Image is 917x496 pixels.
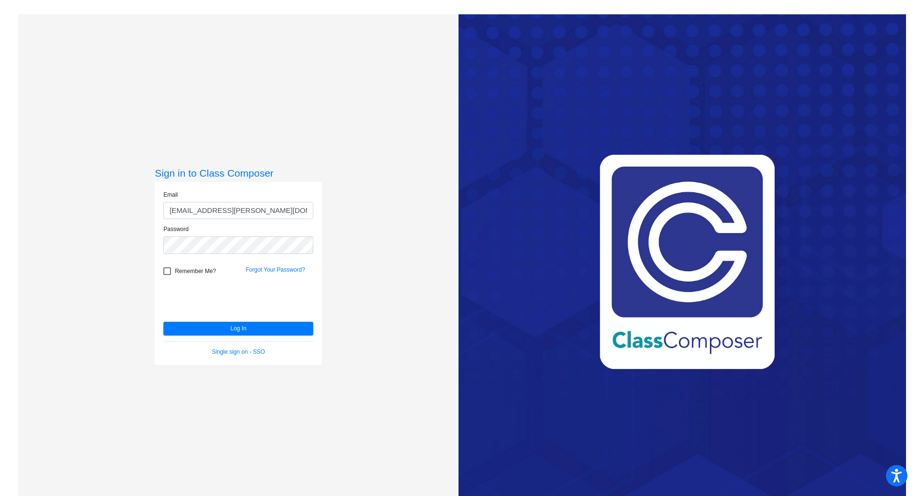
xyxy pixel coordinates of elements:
[245,266,305,273] a: Forgot Your Password?
[163,225,189,233] label: Password
[212,348,265,355] a: Single sign on - SSO
[163,322,313,336] button: Log In
[155,167,322,179] h3: Sign in to Class Composer
[175,265,216,277] span: Remember Me?
[163,190,178,199] label: Email
[163,280,309,317] iframe: reCAPTCHA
